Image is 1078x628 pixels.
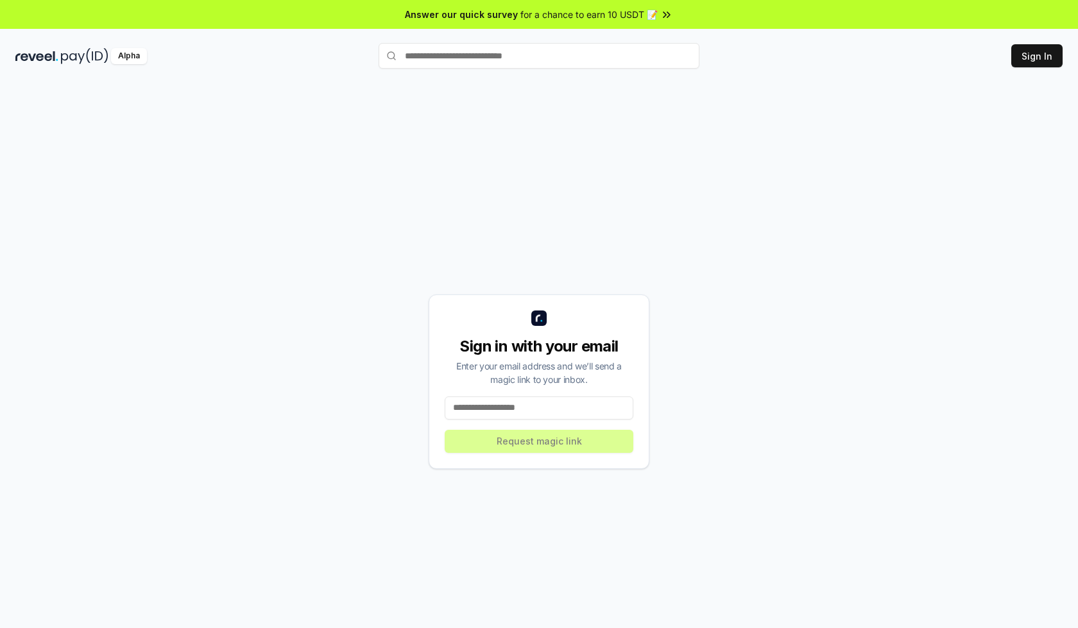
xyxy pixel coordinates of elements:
[15,48,58,64] img: reveel_dark
[111,48,147,64] div: Alpha
[531,310,547,326] img: logo_small
[520,8,658,21] span: for a chance to earn 10 USDT 📝
[445,359,633,386] div: Enter your email address and we’ll send a magic link to your inbox.
[445,336,633,357] div: Sign in with your email
[61,48,108,64] img: pay_id
[405,8,518,21] span: Answer our quick survey
[1011,44,1063,67] button: Sign In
